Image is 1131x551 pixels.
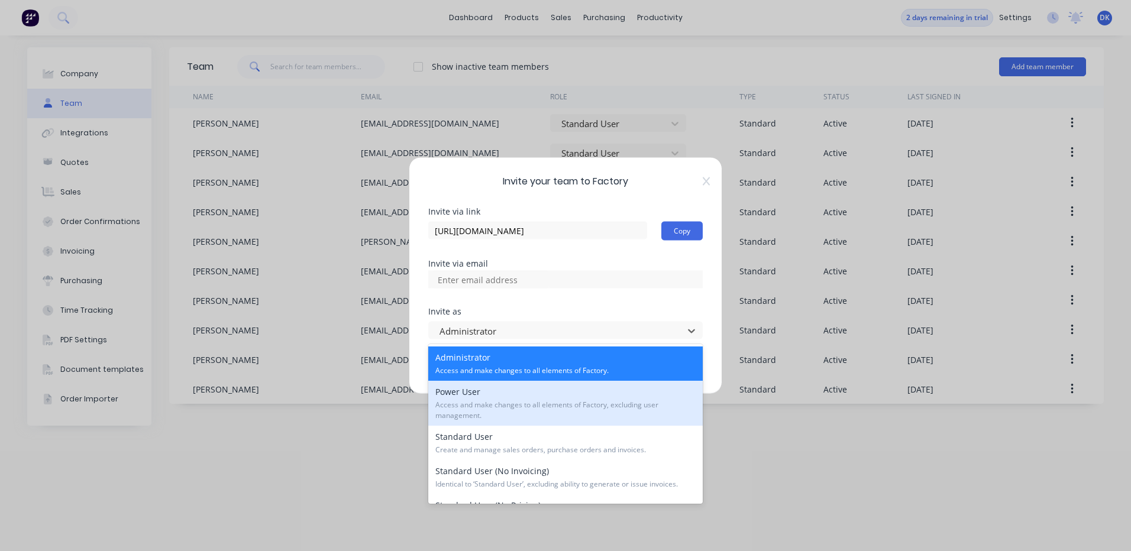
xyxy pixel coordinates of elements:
span: Access and make changes to all elements of Factory. [435,365,696,376]
span: Invite your team to Factory [428,174,703,189]
input: Enter email address [431,271,550,289]
span: Create and manage sales orders, purchase orders and invoices. [435,445,696,455]
div: Power User [428,381,703,426]
div: Invite as [428,307,703,316]
button: Copy [661,222,703,241]
div: Standard User (No Pricing) [428,494,703,539]
div: Standard User (No Invoicing) [428,460,703,494]
span: Identical to ‘Standard User’, excluding ability to generate or issue invoices. [435,479,696,490]
div: Administrator [428,346,703,381]
div: Invite via email [428,260,703,268]
div: Invite via link [428,208,703,216]
span: Access and make changes to all elements of Factory, excluding user management. [435,400,696,421]
div: Standard User [428,426,703,460]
